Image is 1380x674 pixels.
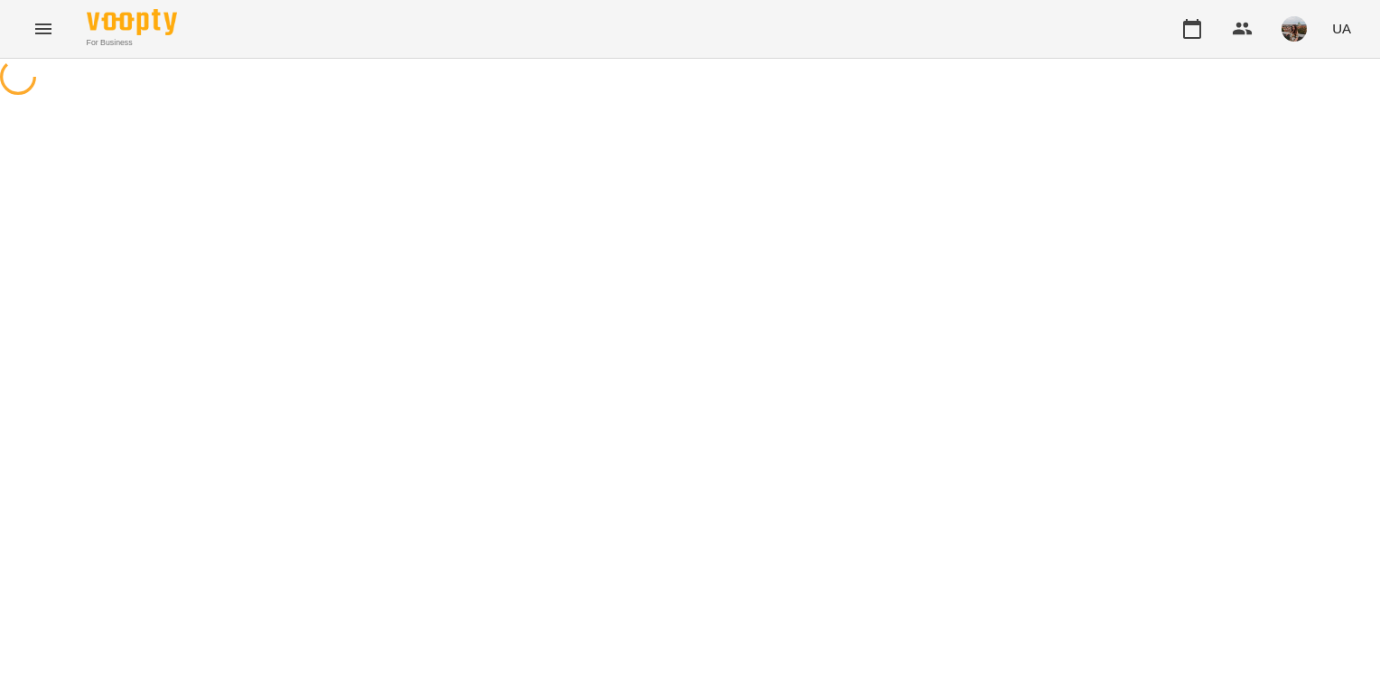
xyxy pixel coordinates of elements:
[1282,16,1307,42] img: 57bfcb2aa8e1c7074251310c502c63c0.JPG
[1325,12,1358,45] button: UA
[87,37,177,49] span: For Business
[22,7,65,51] button: Menu
[1332,19,1351,38] span: UA
[87,9,177,35] img: Voopty Logo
